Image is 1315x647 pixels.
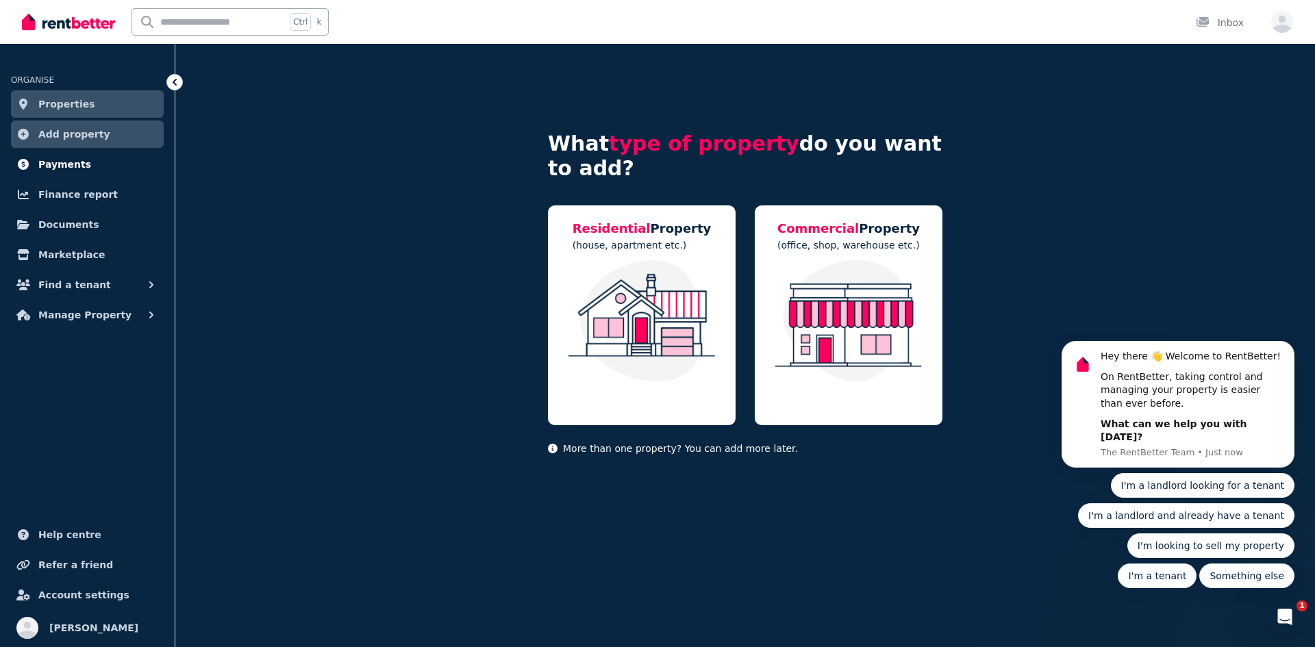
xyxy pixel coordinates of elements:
div: Inbox [1196,16,1244,29]
span: Account settings [38,587,129,603]
button: Find a tenant [11,271,164,299]
span: type of property [609,131,799,155]
span: Marketplace [38,246,105,263]
p: (office, shop, warehouse etc.) [777,238,920,252]
span: Help centre [38,527,101,543]
a: Help centre [11,521,164,548]
iframe: Intercom notifications message [1041,334,1315,610]
span: Payments [38,156,91,173]
p: (house, apartment etc.) [573,238,712,252]
span: Add property [38,126,110,142]
span: Commercial [777,221,859,236]
a: Marketplace [11,241,164,268]
p: More than one property? You can add more later. [548,442,942,455]
span: 1 [1297,600,1307,611]
a: Documents [11,211,164,238]
img: Residential Property [562,260,722,382]
span: Properties [38,96,95,112]
h4: What do you want to add? [548,131,942,181]
span: ORGANISE [11,75,54,85]
span: Residential [573,221,651,236]
a: Properties [11,90,164,118]
a: Refer a friend [11,551,164,579]
span: Documents [38,216,99,233]
span: Manage Property [38,307,131,323]
span: Find a tenant [38,277,111,293]
a: Account settings [11,581,164,609]
a: Finance report [11,181,164,208]
h5: Property [777,219,920,238]
h5: Property [573,219,712,238]
a: Payments [11,151,164,178]
iframe: Intercom live chat [1268,600,1301,633]
span: Ctrl [290,13,311,31]
a: Add property [11,120,164,148]
img: RentBetter [22,12,115,32]
img: Commercial Property [768,260,929,382]
span: [PERSON_NAME] [49,620,138,636]
button: Manage Property [11,301,164,329]
span: k [316,16,321,27]
span: Refer a friend [38,557,113,573]
span: Finance report [38,186,118,203]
